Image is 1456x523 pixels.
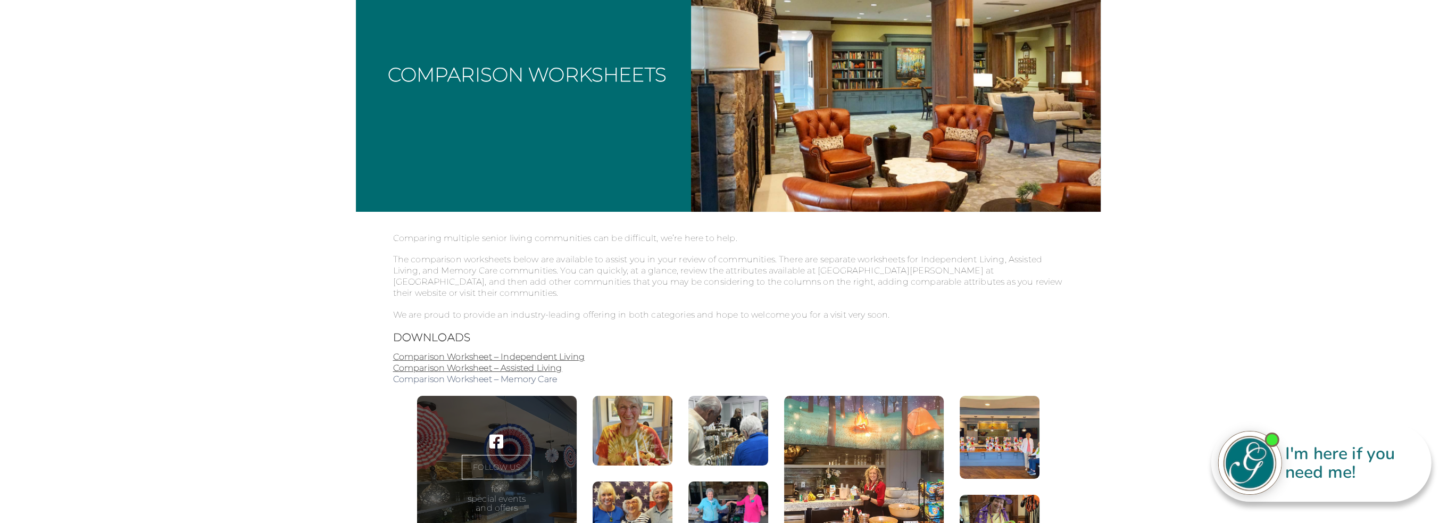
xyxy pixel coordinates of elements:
p: Comparing multiple senior living communities can be difficult, we’re here to help. [393,233,1063,255]
p: The comparison worksheets below are available to assist you in your review of communities. There ... [393,254,1063,309]
p: We are proud to provide an industry-leading offering in both categories and hope to welcome you f... [393,310,1063,331]
div: I'm here if you need me! [1282,442,1416,484]
p: for special events and offers [468,485,526,513]
a: Comparison Worksheet – Independent Living [393,352,585,362]
a: Comparison Worksheet – Assisted Living [393,363,562,373]
a: FOLLOW US [462,455,531,479]
a: Visit our ' . $platform_name . ' page [489,434,503,450]
img: avatar [1219,431,1282,494]
h2: Downloads [393,331,1063,344]
h2: Comparison Worksheets [388,65,667,84]
a: Comparison Worksheet – Memory Care [393,374,557,384]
